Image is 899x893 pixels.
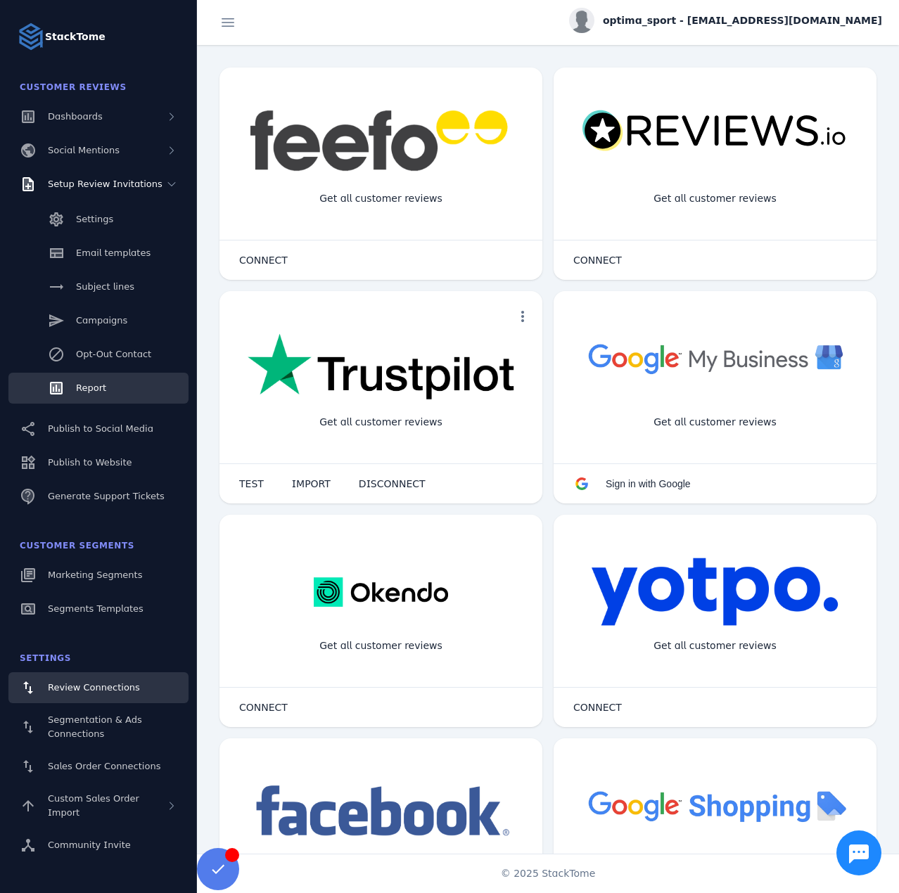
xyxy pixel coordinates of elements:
[8,560,189,591] a: Marketing Segments
[582,780,848,830] img: googleshopping.png
[582,110,848,153] img: reviewsio.svg
[314,557,448,627] img: okendo.webp
[308,404,454,441] div: Get all customer reviews
[292,479,331,489] span: IMPORT
[603,13,882,28] span: optima_sport - [EMAIL_ADDRESS][DOMAIN_NAME]
[8,339,189,370] a: Opt-Out Contact
[76,349,151,359] span: Opt-Out Contact
[76,214,113,224] span: Settings
[225,693,302,721] button: CONNECT
[8,447,189,478] a: Publish to Website
[606,478,691,489] span: Sign in with Google
[48,111,103,122] span: Dashboards
[8,305,189,336] a: Campaigns
[8,204,189,235] a: Settings
[8,481,189,512] a: Generate Support Tickets
[642,627,788,664] div: Get all customer reviews
[76,281,134,292] span: Subject lines
[345,470,440,498] button: DISCONNECT
[642,404,788,441] div: Get all customer reviews
[239,479,264,489] span: TEST
[17,23,45,51] img: Logo image
[278,470,345,498] button: IMPORT
[632,851,798,888] div: Import Products from Google
[573,255,622,265] span: CONNECT
[225,470,278,498] button: TEST
[642,180,788,217] div: Get all customer reviews
[8,413,189,444] a: Publish to Social Media
[76,248,151,258] span: Email templates
[48,793,139,818] span: Custom Sales Order Import
[591,557,839,627] img: yotpo.png
[308,627,454,664] div: Get all customer reviews
[76,315,127,326] span: Campaigns
[239,255,288,265] span: CONNECT
[48,682,140,693] span: Review Connections
[8,751,189,782] a: Sales Order Connections
[569,8,594,33] img: profile.jpg
[48,491,165,501] span: Generate Support Tickets
[8,373,189,404] a: Report
[48,714,142,739] span: Segmentation & Ads Connections
[569,8,882,33] button: optima_sport - [EMAIL_ADDRESS][DOMAIN_NAME]
[559,470,705,498] button: Sign in with Google
[8,830,189,861] a: Community Invite
[48,570,142,580] span: Marketing Segments
[8,238,189,269] a: Email templates
[248,333,514,402] img: trustpilot.png
[8,706,189,748] a: Segmentation & Ads Connections
[359,479,426,489] span: DISCONNECT
[8,271,189,302] a: Subject lines
[573,702,622,712] span: CONNECT
[20,541,134,551] span: Customer Segments
[20,82,127,92] span: Customer Reviews
[248,110,514,172] img: feefo.png
[48,603,144,614] span: Segments Templates
[248,780,514,843] img: facebook.png
[76,383,106,393] span: Report
[45,30,106,44] strong: StackTome
[48,761,160,771] span: Sales Order Connections
[48,840,131,850] span: Community Invite
[559,693,636,721] button: CONNECT
[559,246,636,274] button: CONNECT
[48,423,153,434] span: Publish to Social Media
[48,457,132,468] span: Publish to Website
[225,246,302,274] button: CONNECT
[48,179,162,189] span: Setup Review Invitations
[8,593,189,624] a: Segments Templates
[8,672,189,703] a: Review Connections
[239,702,288,712] span: CONNECT
[582,333,848,383] img: googlebusiness.png
[509,302,537,330] button: more
[501,866,596,881] span: © 2025 StackTome
[48,145,120,155] span: Social Mentions
[20,653,71,663] span: Settings
[308,180,454,217] div: Get all customer reviews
